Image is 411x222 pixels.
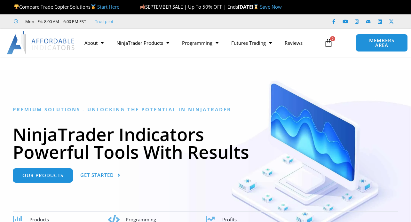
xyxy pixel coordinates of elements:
span: Compare Trade Copier Solutions [14,4,119,10]
strong: [DATE] [238,4,260,10]
span: Our Products [22,173,63,178]
h6: Premium Solutions - Unlocking the Potential in NinjaTrader [13,107,398,113]
a: Save Now [260,4,282,10]
a: Trustpilot [95,18,114,25]
img: 🏆 [14,4,19,9]
span: MEMBERS AREA [362,38,401,48]
nav: Menu [78,36,320,50]
span: Get Started [80,173,114,178]
a: Programming [176,36,225,50]
a: Reviews [278,36,309,50]
span: SEPTEMBER SALE | Up To 50% OFF | Ends [140,4,238,10]
img: LogoAI | Affordable Indicators – NinjaTrader [7,31,75,54]
a: Futures Trading [225,36,278,50]
img: ⌛ [254,4,258,9]
a: NinjaTrader Products [110,36,176,50]
img: 🥇 [91,4,96,9]
span: Mon - Fri: 8:00 AM – 6:00 PM EST [24,18,86,25]
a: Start Here [97,4,119,10]
a: Get Started [80,168,121,183]
img: 🍂 [140,4,145,9]
a: MEMBERS AREA [356,34,407,52]
a: 0 [314,34,343,52]
h1: NinjaTrader Indicators Powerful Tools With Results [13,125,398,161]
span: 0 [330,36,335,41]
a: About [78,36,110,50]
a: Our Products [13,168,73,183]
